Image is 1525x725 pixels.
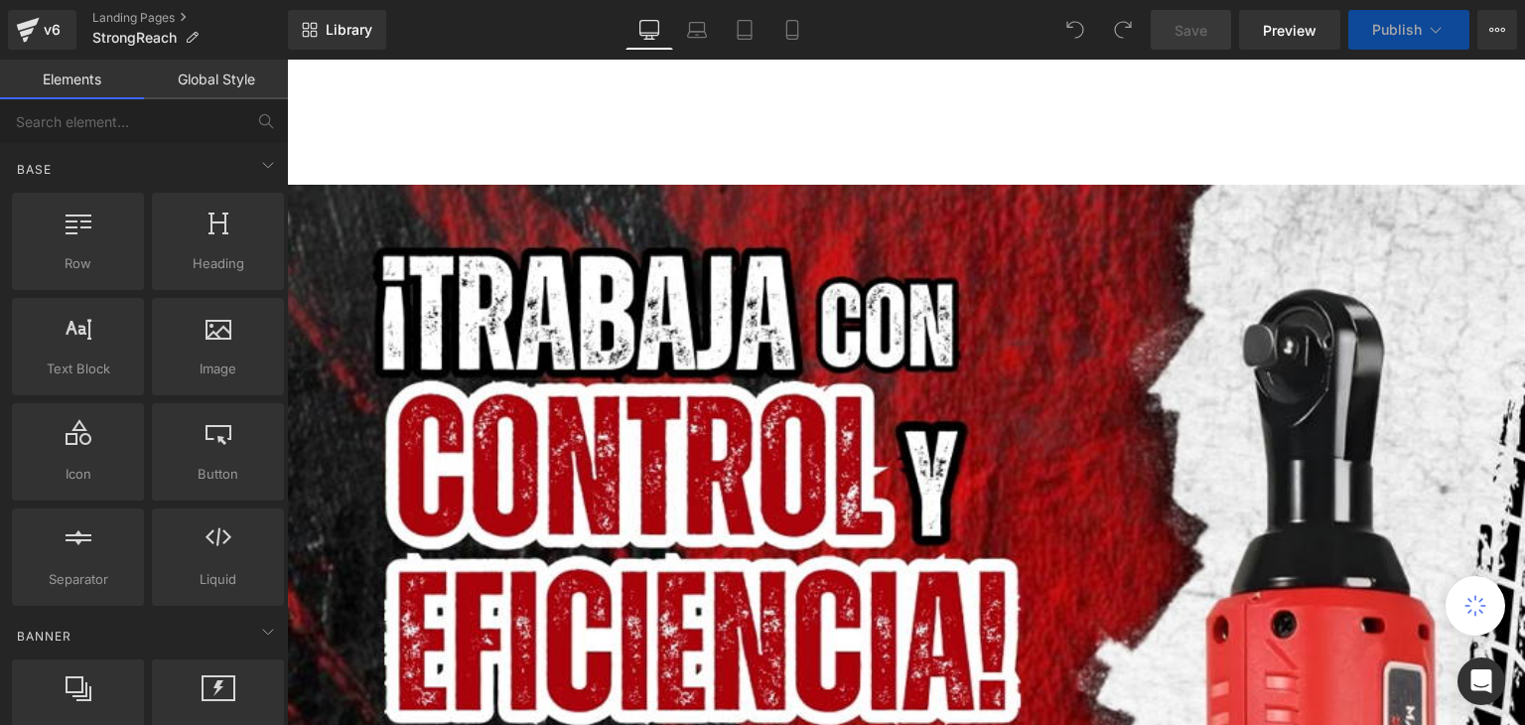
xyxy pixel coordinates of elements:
[144,60,288,99] a: Global Style
[1348,10,1469,50] button: Publish
[158,359,278,379] span: Image
[15,160,54,179] span: Base
[1372,22,1422,38] span: Publish
[1457,657,1505,705] div: Open Intercom Messenger
[1263,20,1317,41] span: Preview
[768,10,816,50] a: Mobile
[721,10,768,50] a: Tablet
[15,627,73,646] span: Banner
[18,253,138,274] span: Row
[92,30,177,46] span: StrongReach
[625,10,673,50] a: Desktop
[158,253,278,274] span: Heading
[18,359,138,379] span: Text Block
[1477,10,1517,50] button: More
[1103,10,1143,50] button: Redo
[18,464,138,485] span: Icon
[1175,20,1207,41] span: Save
[1239,10,1340,50] a: Preview
[326,21,372,39] span: Library
[288,10,386,50] a: New Library
[158,569,278,590] span: Liquid
[1055,10,1095,50] button: Undo
[673,10,721,50] a: Laptop
[40,17,65,43] div: v6
[158,464,278,485] span: Button
[92,10,288,26] a: Landing Pages
[18,569,138,590] span: Separator
[8,10,76,50] a: v6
